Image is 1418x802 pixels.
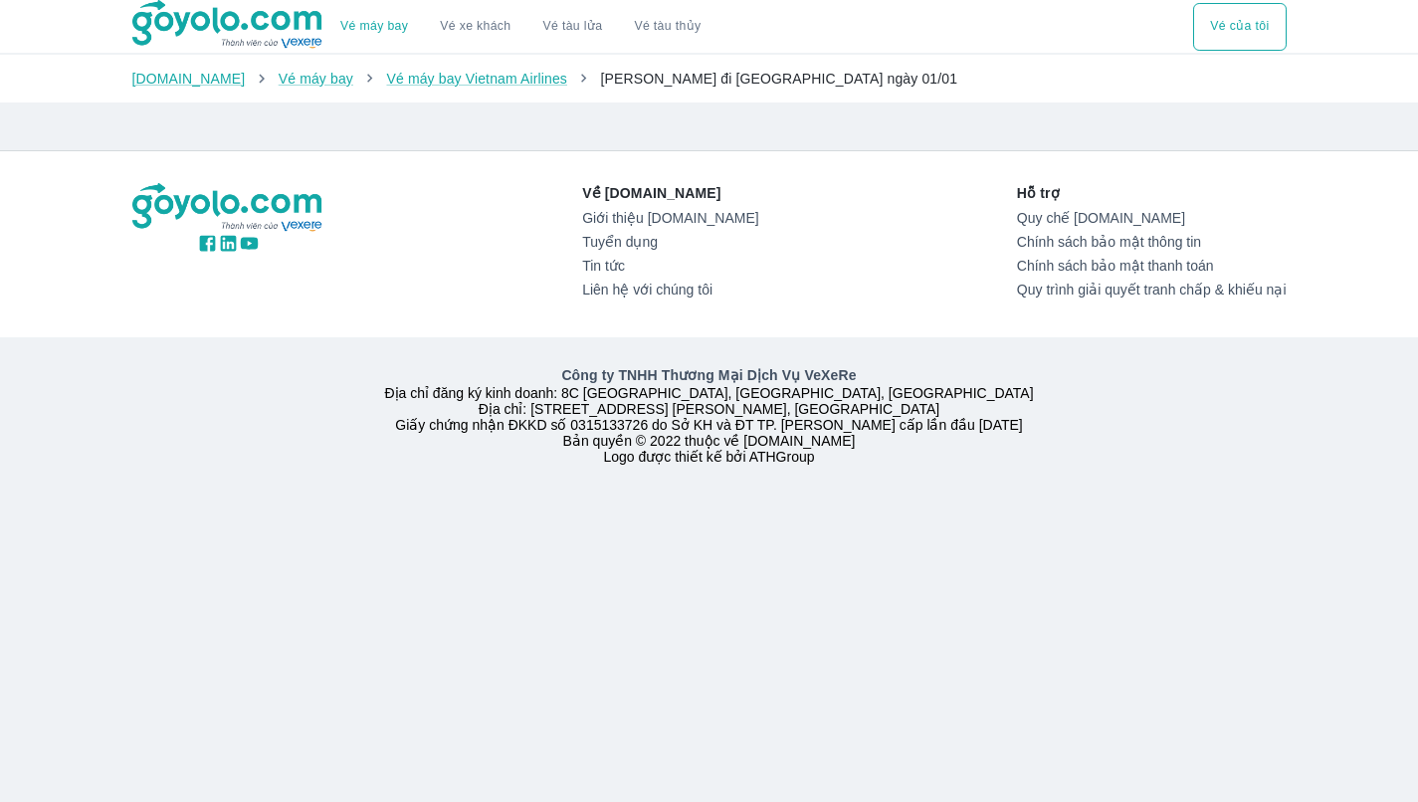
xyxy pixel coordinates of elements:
[1017,282,1287,298] a: Quy trình giải quyết tranh chấp & khiếu nại
[1193,3,1286,51] div: choose transportation mode
[440,19,510,34] a: Vé xe khách
[132,71,246,87] a: [DOMAIN_NAME]
[386,71,567,87] a: Vé máy bay Vietnam Airlines
[582,282,758,298] a: Liên hệ với chúng tôi
[582,210,758,226] a: Giới thiệu [DOMAIN_NAME]
[1017,234,1287,250] a: Chính sách bảo mật thông tin
[324,3,716,51] div: choose transportation mode
[120,365,1299,465] div: Địa chỉ đăng ký kinh doanh: 8C [GEOGRAPHIC_DATA], [GEOGRAPHIC_DATA], [GEOGRAPHIC_DATA] Địa chỉ: [...
[1193,3,1286,51] button: Vé của tôi
[582,183,758,203] p: Về [DOMAIN_NAME]
[279,71,353,87] a: Vé máy bay
[1017,210,1287,226] a: Quy chế [DOMAIN_NAME]
[340,19,408,34] a: Vé máy bay
[582,258,758,274] a: Tin tức
[132,183,325,233] img: logo
[136,365,1283,385] p: Công ty TNHH Thương Mại Dịch Vụ VeXeRe
[618,3,716,51] button: Vé tàu thủy
[600,71,957,87] span: [PERSON_NAME] đi [GEOGRAPHIC_DATA] ngày 01/01
[582,234,758,250] a: Tuyển dụng
[1017,183,1287,203] p: Hỗ trợ
[132,69,1287,89] nav: breadcrumb
[1017,258,1287,274] a: Chính sách bảo mật thanh toán
[527,3,619,51] a: Vé tàu lửa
